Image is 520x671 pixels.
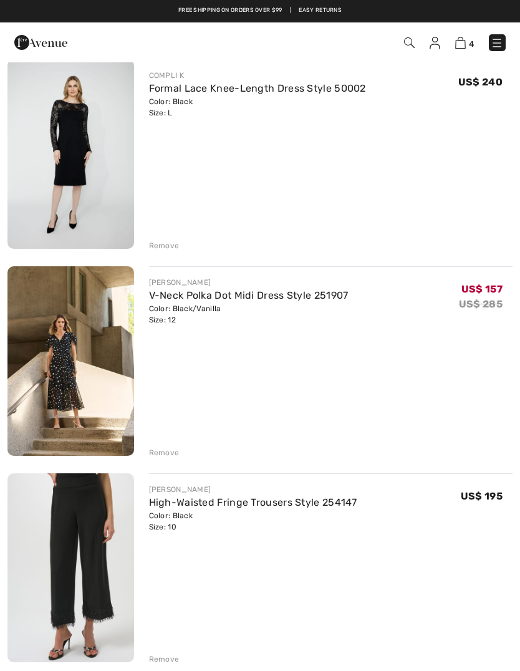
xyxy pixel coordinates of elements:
[149,447,180,458] div: Remove
[149,82,366,94] a: Formal Lace Knee-Length Dress Style 50002
[149,496,357,508] a: High-Waisted Fringe Trousers Style 254147
[149,277,349,288] div: [PERSON_NAME]
[455,37,466,49] img: Shopping Bag
[149,510,357,533] div: Color: Black Size: 10
[149,96,366,118] div: Color: Black Size: L
[149,303,349,326] div: Color: Black/Vanilla Size: 12
[299,6,342,15] a: Easy Returns
[290,6,291,15] span: |
[459,298,503,310] s: US$ 285
[455,35,474,50] a: 4
[469,39,474,49] span: 4
[178,6,282,15] a: Free shipping on orders over $99
[404,37,415,48] img: Search
[7,266,134,456] img: V-Neck Polka Dot Midi Dress Style 251907
[149,70,366,81] div: COMPLI K
[149,484,357,495] div: [PERSON_NAME]
[7,59,134,249] img: Formal Lace Knee-Length Dress Style 50002
[491,37,503,49] img: Menu
[458,76,503,88] span: US$ 240
[149,654,180,665] div: Remove
[149,289,349,301] a: V-Neck Polka Dot Midi Dress Style 251907
[14,36,67,47] a: 1ère Avenue
[461,490,503,502] span: US$ 195
[430,37,440,49] img: My Info
[461,283,503,295] span: US$ 157
[7,473,134,662] img: High-Waisted Fringe Trousers Style 254147
[149,240,180,251] div: Remove
[14,30,67,55] img: 1ère Avenue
